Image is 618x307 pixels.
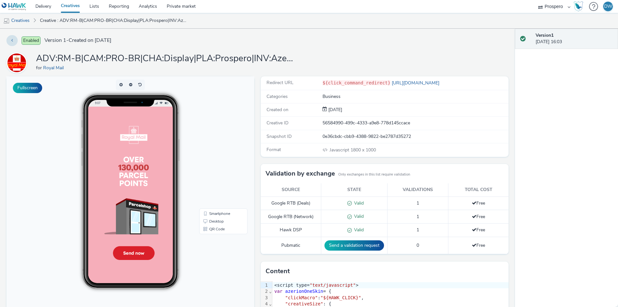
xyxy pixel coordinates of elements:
h1: ADV:RM-B|CAM:PRO-BR|CHA:Display|PLA:Prospero|INV:Azerion|TEC:N/A|PHA:all|OBJ:Awareness|BME:PMP|CF... [36,53,294,65]
span: Version 1 - Created on [DATE] [44,37,111,44]
span: Created on [267,107,288,113]
span: 1800 x 1000 [329,147,376,153]
span: [DATE] [327,107,342,113]
div: = { [272,288,509,295]
span: Snapshot ID [267,133,292,139]
span: Valid [352,227,364,233]
span: Fold line [269,289,272,294]
span: "text/javascript" [310,283,356,288]
span: Free [472,227,485,233]
th: Validations [388,183,448,197]
div: [DATE] 16:03 [536,32,613,45]
div: 56584990-499c-4333-a9e8-778d145ccace [323,120,508,126]
span: 0 [417,242,419,248]
button: Fullscreen [13,83,42,93]
h3: Validation by exchange [266,169,335,178]
td: Pubmatic [261,237,321,254]
a: Royal Mail [43,65,66,71]
span: 1 [417,227,419,233]
span: Enabled [22,36,41,45]
span: 1 [417,200,419,206]
a: Creative : ADV:RM-B|CAM:PRO-BR|CHA:Display|PLA:Prospero|INV:Azerion|TEC:N/A|PHA:all|OBJ:Awareness... [37,13,191,28]
span: Fold line [269,301,272,306]
div: : , [272,295,509,301]
div: Business [323,93,508,100]
li: Desktop [194,141,240,149]
span: "creativeSize" [285,301,323,306]
span: "${HAWK_CLICK}" [321,295,361,300]
div: Creation 29 July 2025, 16:03 [327,107,342,113]
div: DW [604,2,612,11]
span: Javascript [330,147,351,153]
a: Royal Mail [6,60,30,66]
div: <script type= > [272,282,509,289]
span: for [36,65,43,71]
img: Hawk Academy [574,1,583,12]
li: QR Code [194,149,240,157]
div: 2 [261,288,269,295]
span: 9:07 [89,25,94,28]
td: Google RTB (Network) [261,210,321,224]
span: Free [472,200,485,206]
span: QR Code [203,151,218,155]
span: azerionOneSkin [285,289,323,294]
small: Only exchanges in this list require validation [338,172,410,177]
span: "clickMacro" [285,295,318,300]
div: 0e36cbdc-cbb9-4388-9822-be2787d35272 [323,133,508,140]
span: Creative ID [267,120,288,126]
span: Categories [267,93,288,100]
span: Free [472,214,485,220]
td: Google RTB (Deals) [261,197,321,210]
span: Redirect URL [267,80,294,86]
span: var [274,289,282,294]
code: ${click_command_redirect} [323,80,390,85]
span: 1 [417,214,419,220]
li: Smartphone [194,133,240,141]
img: Royal Mail [7,53,26,72]
span: Format [267,147,281,153]
span: Valid [352,200,364,206]
div: 3 [261,295,269,301]
td: Hawk DSP [261,224,321,237]
img: mobile [3,18,10,24]
th: State [321,183,388,197]
img: undefined Logo [2,3,26,11]
th: Total cost [448,183,509,197]
span: Desktop [203,143,217,147]
strong: Version 1 [536,32,554,38]
th: Source [261,183,321,197]
a: [URL][DOMAIN_NAME] [390,80,442,86]
a: Hawk Academy [574,1,586,12]
button: Send a validation request [324,240,384,251]
h3: Content [266,266,290,276]
span: Smartphone [203,135,224,139]
span: Valid [352,213,364,219]
div: 1 [261,282,269,289]
span: Free [472,242,485,248]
